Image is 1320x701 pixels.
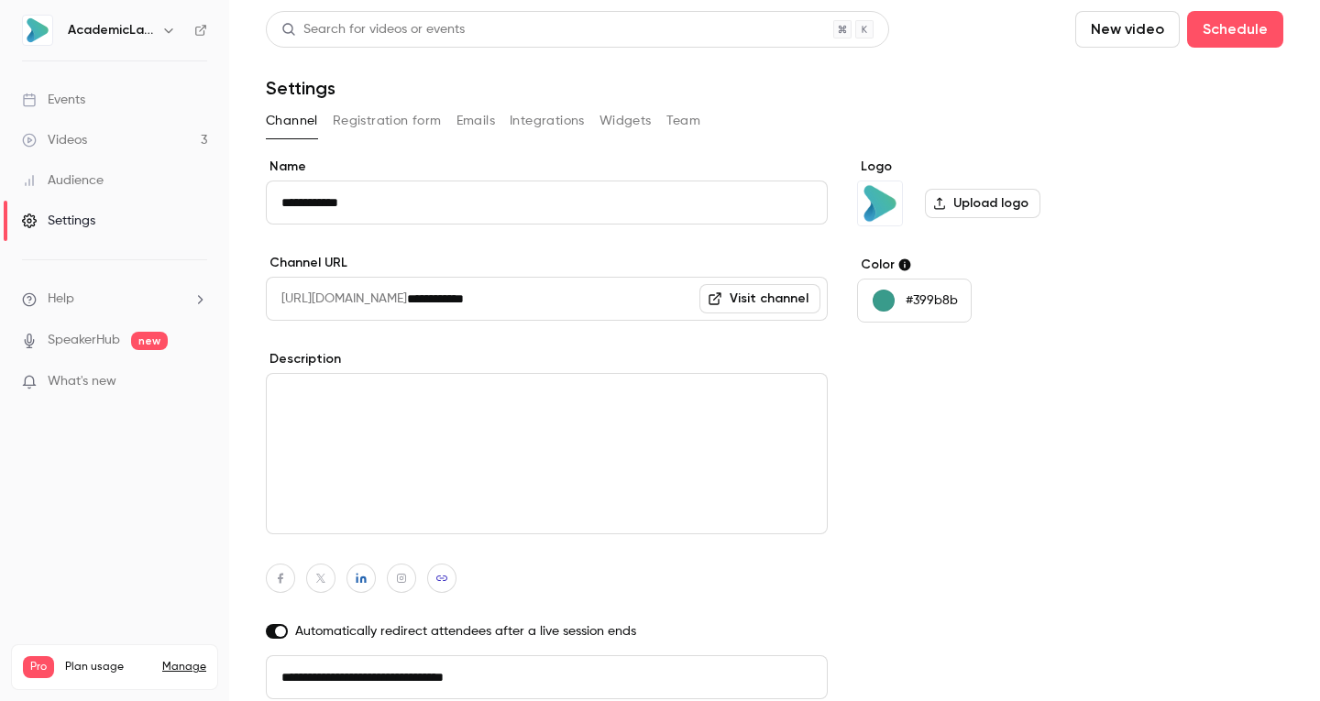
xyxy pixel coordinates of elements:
button: Channel [266,106,318,136]
div: Audience [22,171,104,190]
label: Automatically redirect attendees after a live session ends [266,622,828,641]
label: Name [266,158,828,176]
section: Logo [857,158,1138,226]
div: Search for videos or events [281,20,465,39]
li: help-dropdown-opener [22,290,207,309]
button: Schedule [1187,11,1283,48]
label: Upload logo [925,189,1040,218]
label: Description [266,350,828,368]
button: New video [1075,11,1180,48]
button: #399b8b [857,279,972,323]
label: Logo [857,158,1138,176]
span: new [131,332,168,350]
button: Team [666,106,701,136]
a: Visit channel [699,284,820,313]
span: Plan usage [65,660,151,674]
img: AcademicLabs [858,181,902,225]
p: #399b8b [906,291,958,310]
button: Widgets [599,106,652,136]
a: SpeakerHub [48,331,120,350]
span: What's new [48,372,116,391]
div: Settings [22,212,95,230]
iframe: Noticeable Trigger [185,374,207,390]
a: Manage [162,660,206,674]
h1: Settings [266,77,335,99]
div: Events [22,91,85,109]
div: Videos [22,131,87,149]
span: Pro [23,656,54,678]
button: Integrations [510,106,585,136]
img: AcademicLabs [23,16,52,45]
button: Emails [456,106,495,136]
span: Help [48,290,74,309]
span: [URL][DOMAIN_NAME] [266,277,407,321]
h6: AcademicLabs [68,21,154,39]
button: Registration form [333,106,442,136]
label: Channel URL [266,254,828,272]
label: Color [857,256,1138,274]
